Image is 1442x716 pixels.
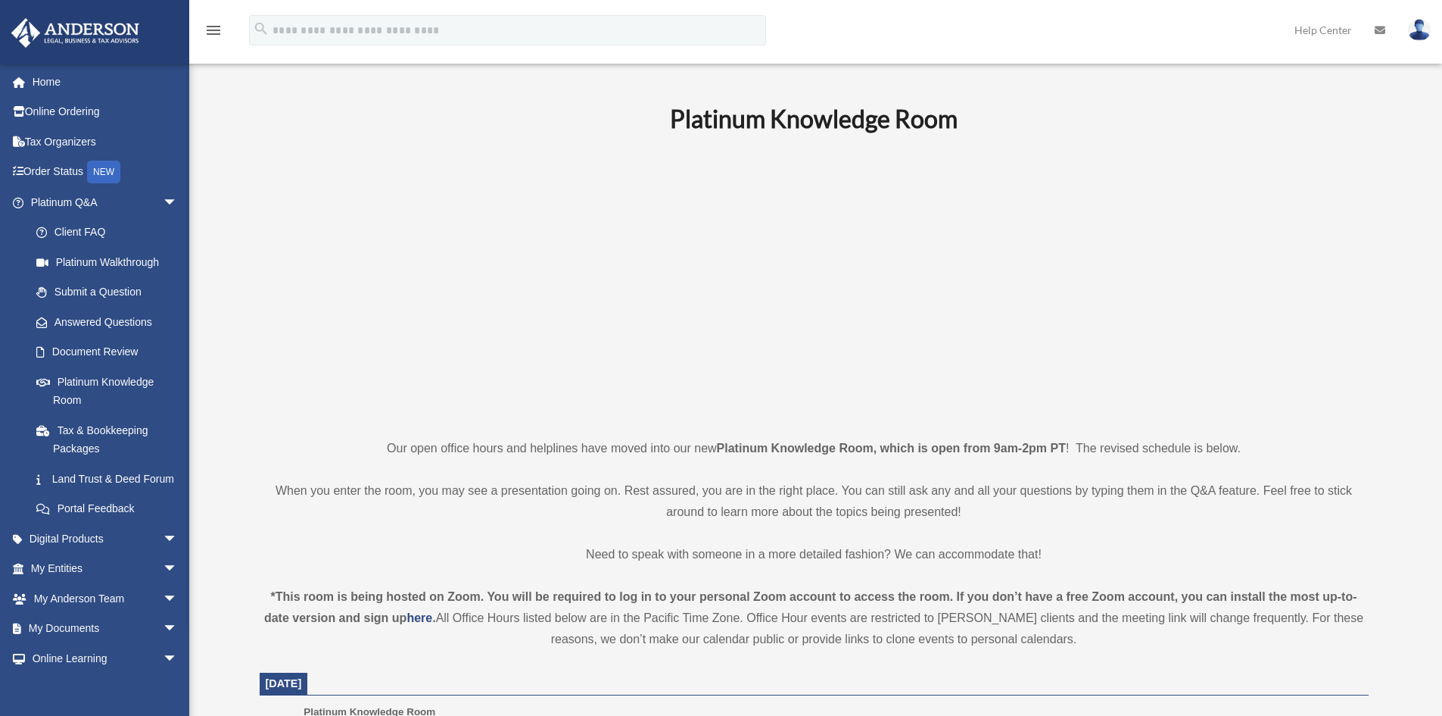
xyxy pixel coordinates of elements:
a: here [406,611,432,624]
a: Tax Organizers [11,127,201,157]
a: Home [11,67,201,97]
a: menu [204,27,223,39]
i: menu [204,21,223,39]
a: Client FAQ [21,217,201,248]
a: Tax & Bookkeeping Packages [21,415,201,464]
a: Order StatusNEW [11,157,201,188]
span: arrow_drop_down [163,187,193,218]
a: Online Ordering [11,97,201,127]
div: All Office Hours listed below are in the Pacific Time Zone. Office Hour events are restricted to ... [260,586,1369,650]
a: My Anderson Teamarrow_drop_down [11,583,201,614]
span: arrow_drop_down [163,643,193,674]
p: Need to speak with someone in a more detailed fashion? We can accommodate that! [260,544,1369,565]
a: My Entitiesarrow_drop_down [11,554,201,584]
a: My Documentsarrow_drop_down [11,614,201,644]
a: Submit a Question [21,277,201,308]
strong: . [432,611,435,624]
a: Online Learningarrow_drop_down [11,643,201,674]
span: arrow_drop_down [163,554,193,585]
i: search [253,20,269,37]
iframe: 231110_Toby_KnowledgeRoom [587,154,1041,410]
a: Portal Feedback [21,494,201,524]
a: Platinum Walkthrough [21,247,201,277]
img: User Pic [1408,19,1431,41]
div: NEW [87,161,120,183]
p: When you enter the room, you may see a presentation going on. Rest assured, you are in the right ... [260,480,1369,523]
img: Anderson Advisors Platinum Portal [7,18,144,48]
span: arrow_drop_down [163,524,193,555]
strong: Platinum Knowledge Room, which is open from 9am-2pm PT [717,442,1066,455]
span: arrow_drop_down [163,614,193,645]
a: Document Review [21,337,201,367]
a: Platinum Q&Aarrow_drop_down [11,187,201,217]
a: Land Trust & Deed Forum [21,464,201,494]
a: Answered Questions [21,307,201,337]
strong: *This room is being hosted on Zoom. You will be required to log in to your personal Zoom account ... [264,590,1357,624]
b: Platinum Knowledge Room [670,104,958,133]
span: [DATE] [266,677,302,689]
a: Digital Productsarrow_drop_down [11,524,201,554]
p: Our open office hours and helplines have moved into our new ! The revised schedule is below. [260,438,1369,459]
a: Platinum Knowledge Room [21,367,193,415]
span: arrow_drop_down [163,583,193,614]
